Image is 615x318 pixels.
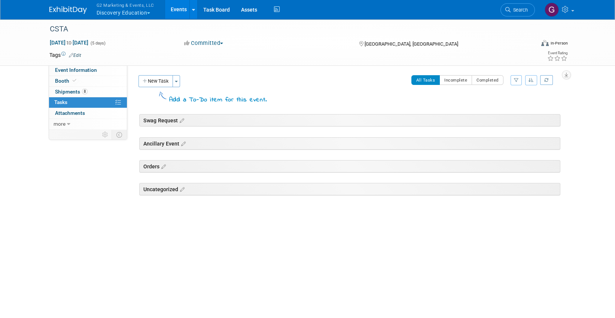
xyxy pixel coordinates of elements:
button: Incomplete [439,75,472,85]
span: Booth [55,78,78,84]
button: New Task [138,75,173,87]
div: In-Person [550,40,567,46]
div: Ancillary Event [139,137,560,150]
span: 8 [82,89,88,94]
i: Booth reservation complete [73,79,76,83]
span: more [54,121,66,127]
span: to [66,40,73,46]
span: (5 days) [90,41,106,46]
div: CSTA [47,22,524,36]
div: Uncategorized [139,183,560,195]
img: Format-Inperson.png [541,40,549,46]
div: Event Format [491,39,568,50]
span: Event Information [55,67,97,73]
span: Tasks [54,99,67,105]
td: Toggle Event Tabs [112,130,127,140]
a: Edit sections [178,116,184,124]
a: Refresh [540,75,553,85]
td: Tags [49,51,81,59]
div: Orders [139,160,560,172]
div: Event Rating [547,51,567,55]
span: G2 Marketing & Events, LLC [97,1,154,9]
a: Search [500,3,535,16]
a: Booth [49,76,127,86]
a: Tasks [49,97,127,108]
div: Swag Request [139,114,560,126]
td: Personalize Event Tab Strip [99,130,112,140]
span: [GEOGRAPHIC_DATA], [GEOGRAPHIC_DATA] [365,41,458,47]
a: Event Information [49,65,127,76]
img: Gianna Wenzel [545,3,559,17]
img: ExhibitDay [49,6,87,14]
div: Add a To-Do item for this event. [169,96,267,105]
span: Search [511,7,528,13]
a: Edit sections [179,140,186,147]
a: Edit [69,53,81,58]
a: Edit sections [178,185,185,193]
button: All Tasks [411,75,440,85]
button: Completed [472,75,503,85]
span: Shipments [55,89,88,95]
button: Committed [182,39,226,47]
span: Attachments [55,110,85,116]
span: [DATE] [DATE] [49,39,89,46]
a: Shipments8 [49,87,127,97]
a: more [49,119,127,129]
a: Edit sections [159,162,166,170]
a: Attachments [49,108,127,119]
